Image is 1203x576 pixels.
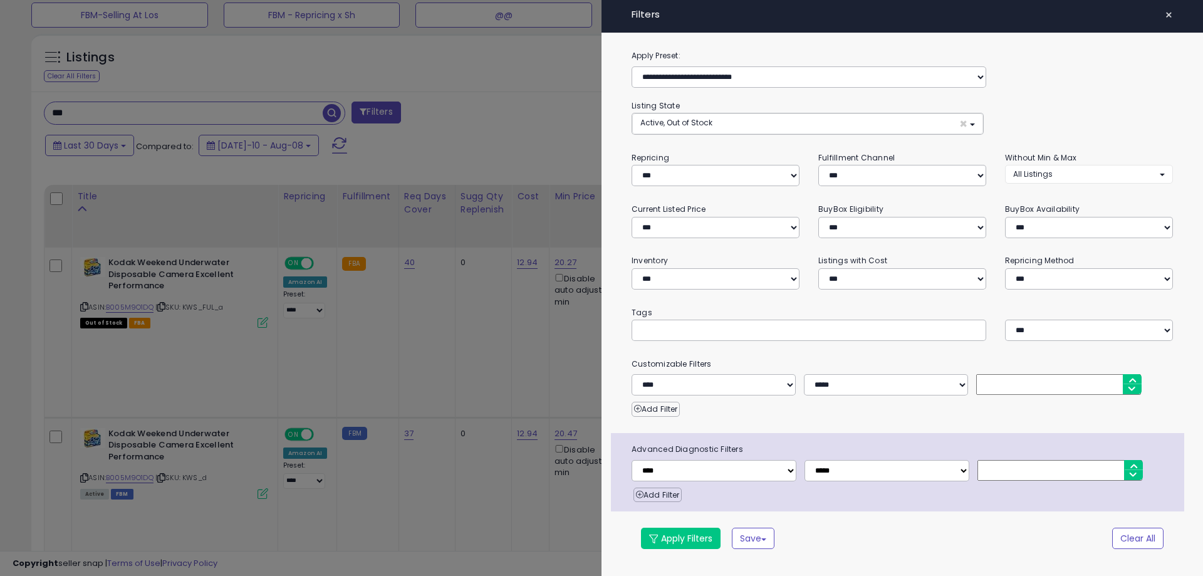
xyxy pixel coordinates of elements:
[1112,528,1164,549] button: Clear All
[622,357,1182,371] small: Customizable Filters
[1005,255,1075,266] small: Repricing Method
[818,152,895,163] small: Fulfillment Channel
[633,488,682,503] button: Add Filter
[1005,204,1080,214] small: BuyBox Availability
[818,204,883,214] small: BuyBox Eligibility
[641,528,721,549] button: Apply Filters
[959,117,967,130] span: ×
[640,117,712,128] span: Active, Out of Stock
[622,306,1182,320] small: Tags
[1160,6,1178,24] button: ×
[1165,6,1173,24] span: ×
[632,100,680,111] small: Listing State
[818,255,887,266] small: Listings with Cost
[632,152,669,163] small: Repricing
[1005,165,1173,183] button: All Listings
[622,442,1184,456] span: Advanced Diagnostic Filters
[632,204,706,214] small: Current Listed Price
[632,255,668,266] small: Inventory
[622,49,1182,63] label: Apply Preset:
[632,113,983,134] button: Active, Out of Stock ×
[732,528,774,549] button: Save
[1005,152,1077,163] small: Without Min & Max
[632,9,1173,20] h4: Filters
[632,402,680,417] button: Add Filter
[1013,169,1053,179] span: All Listings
